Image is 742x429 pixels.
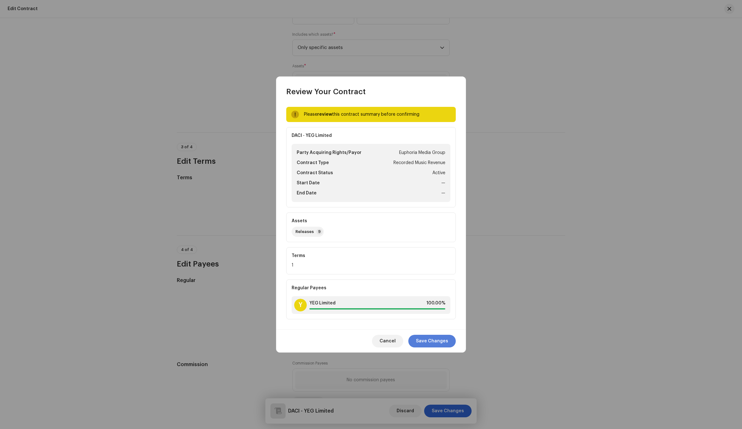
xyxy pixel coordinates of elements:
[297,149,362,156] div: Party Acquiring Rights/Payor
[372,335,403,347] button: Cancel
[441,179,445,187] div: —
[309,301,336,306] span: YEG Limited
[286,87,366,97] span: Review Your Contract
[408,335,456,347] button: Save Changes
[295,229,314,234] div: Releases
[297,179,320,187] div: Start Date
[297,189,317,197] div: End Date
[292,132,450,139] div: DACI - YEG Limited
[297,169,333,177] div: Contract Status
[292,253,450,259] div: Terms
[380,335,396,347] span: Cancel
[297,159,329,167] div: Contract Type
[294,299,307,311] div: Y
[292,261,450,269] div: 1
[292,285,450,291] div: Regular Payees
[432,169,445,177] div: Active
[426,301,445,306] span: 100.00%
[316,229,323,235] p-badge: 9
[304,111,451,118] div: Please this contract summary before confirming
[441,189,445,197] div: —
[416,335,448,347] span: Save Changes
[317,112,332,117] strong: review
[292,218,450,224] div: Assets
[399,149,445,156] div: Euphoria Media Group
[393,159,445,167] div: Recorded Music Revenue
